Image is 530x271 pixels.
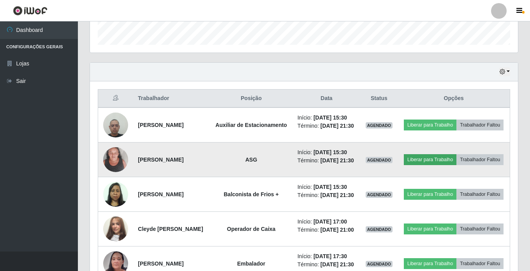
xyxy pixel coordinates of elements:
span: AGENDADO [366,192,393,198]
strong: [PERSON_NAME] [138,260,183,267]
li: Início: [298,252,356,260]
time: [DATE] 21:30 [320,123,354,129]
time: [DATE] 17:30 [313,253,347,259]
img: 1693507860054.jpeg [103,108,128,141]
time: [DATE] 17:00 [313,218,347,225]
li: Término: [298,226,356,234]
button: Liberar para Trabalho [404,120,456,130]
strong: [PERSON_NAME] [138,122,183,128]
li: Início: [298,148,356,157]
strong: Cleyde [PERSON_NAME] [138,226,203,232]
button: Liberar para Trabalho [404,189,456,200]
th: Posição [210,90,293,108]
li: Início: [298,114,356,122]
img: 1732748634290.jpeg [103,207,128,251]
th: Opções [398,90,510,108]
strong: Balconista de Frios + [224,191,279,197]
button: Trabalhador Faltou [456,120,504,130]
img: 1706663967220.jpeg [103,178,128,211]
strong: Auxiliar de Estacionamento [215,122,287,128]
button: Trabalhador Faltou [456,154,504,165]
th: Trabalhador [133,90,210,108]
strong: [PERSON_NAME] [138,157,183,163]
li: Término: [298,260,356,269]
time: [DATE] 21:30 [320,192,354,198]
span: AGENDADO [366,157,393,163]
strong: ASG [245,157,257,163]
th: Status [360,90,398,108]
img: CoreUI Logo [13,6,48,16]
strong: Embalador [237,260,265,267]
span: AGENDADO [366,122,393,128]
time: [DATE] 15:30 [313,184,347,190]
strong: Operador de Caixa [227,226,276,232]
button: Trabalhador Faltou [456,258,504,269]
button: Trabalhador Faltou [456,189,504,200]
span: AGENDADO [366,261,393,267]
li: Início: [298,183,356,191]
li: Término: [298,122,356,130]
button: Trabalhador Faltou [456,223,504,234]
button: Liberar para Trabalho [404,154,456,165]
li: Término: [298,157,356,165]
th: Data [293,90,361,108]
time: [DATE] 21:30 [320,261,354,267]
span: AGENDADO [366,226,393,232]
time: [DATE] 15:30 [313,114,347,121]
time: [DATE] 15:30 [313,149,347,155]
time: [DATE] 21:00 [320,227,354,233]
strong: [PERSON_NAME] [138,191,183,197]
li: Término: [298,191,356,199]
img: 1737544290674.jpeg [103,143,128,176]
li: Início: [298,218,356,226]
button: Liberar para Trabalho [404,223,456,234]
button: Liberar para Trabalho [404,258,456,269]
time: [DATE] 21:30 [320,157,354,164]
